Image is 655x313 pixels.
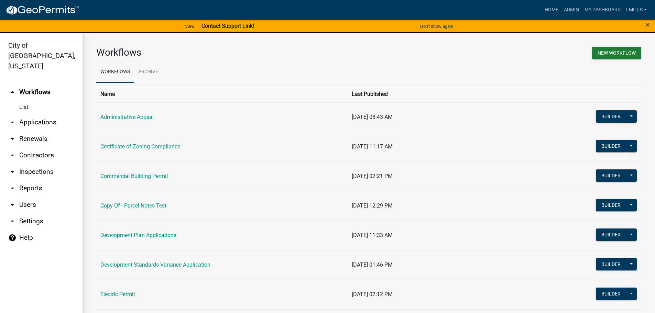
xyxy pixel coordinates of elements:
a: Administrative Appeal [100,114,154,120]
button: Builder [596,228,626,241]
button: Don't show again [417,21,456,32]
i: arrow_drop_down [8,201,17,209]
a: lmills [623,3,649,16]
span: [DATE] 11:17 AM [352,143,393,150]
i: arrow_drop_down [8,118,17,126]
button: New Workflow [592,47,641,59]
span: × [645,20,650,30]
span: [DATE] 01:46 PM [352,261,393,268]
button: Close [645,21,650,29]
i: arrow_drop_down [8,168,17,176]
a: Copy Of - Parcel Notes Test [100,202,166,209]
i: help [8,234,17,242]
button: Builder [596,258,626,270]
button: Builder [596,169,626,182]
a: Admin [561,3,582,16]
a: Development Standards Variance Application [100,261,210,268]
i: arrow_drop_up [8,88,17,96]
a: Commercial Building Permit [100,173,168,179]
a: View [182,21,197,32]
button: Builder [596,288,626,300]
span: [DATE] 02:21 PM [352,173,393,179]
span: [DATE] 08:43 AM [352,114,393,120]
span: [DATE] 11:33 AM [352,232,393,238]
th: Name [96,86,348,102]
a: My Dashboard [582,3,623,16]
strong: Contact Support Link! [201,23,254,29]
button: Builder [596,110,626,123]
a: Development Plan Applications [100,232,176,238]
i: arrow_drop_down [8,217,17,225]
h3: Workflows [96,47,364,58]
span: [DATE] 12:29 PM [352,202,393,209]
i: arrow_drop_down [8,135,17,143]
a: Certificate of Zoning Compliance [100,143,180,150]
span: [DATE] 02:12 PM [352,291,393,298]
i: arrow_drop_down [8,151,17,159]
a: Workflows [96,61,134,83]
button: Builder [596,140,626,152]
button: Builder [596,199,626,211]
a: Home [542,3,561,16]
a: Electric Permit [100,291,135,298]
i: arrow_drop_down [8,184,17,192]
a: Archive [134,61,162,83]
th: Last Published [348,86,536,102]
